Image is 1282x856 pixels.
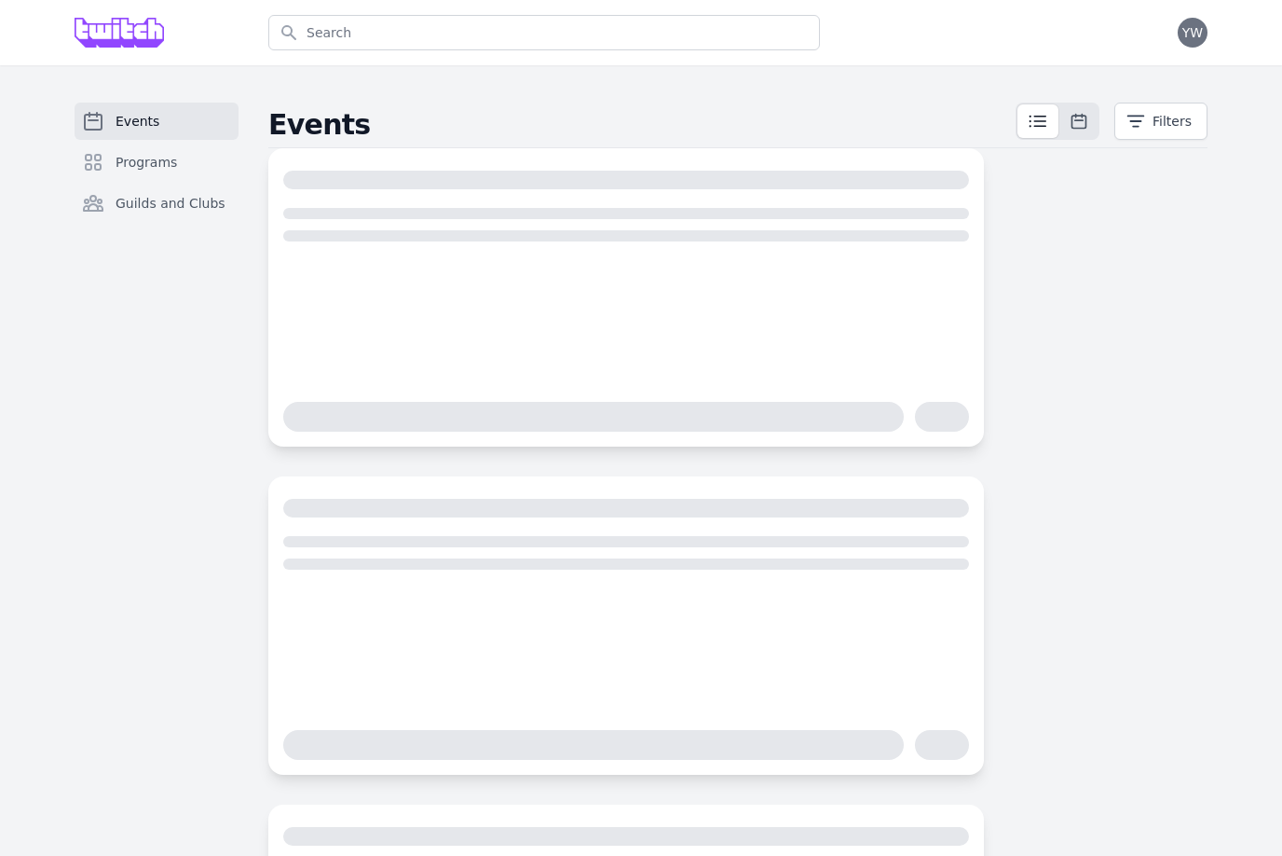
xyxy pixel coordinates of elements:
[75,185,239,222] a: Guilds and Clubs
[1178,18,1207,48] button: YW
[268,15,820,50] input: Search
[1182,26,1203,39] span: YW
[116,153,177,172] span: Programs
[268,108,1016,142] h2: Events
[75,144,239,181] a: Programs
[1114,103,1207,140] button: Filters
[116,112,159,131] span: Events
[116,194,225,213] span: Guilds and Clubs
[75,18,164,48] img: Grove
[75,103,239,140] a: Events
[75,103,239,252] nav: Sidebar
